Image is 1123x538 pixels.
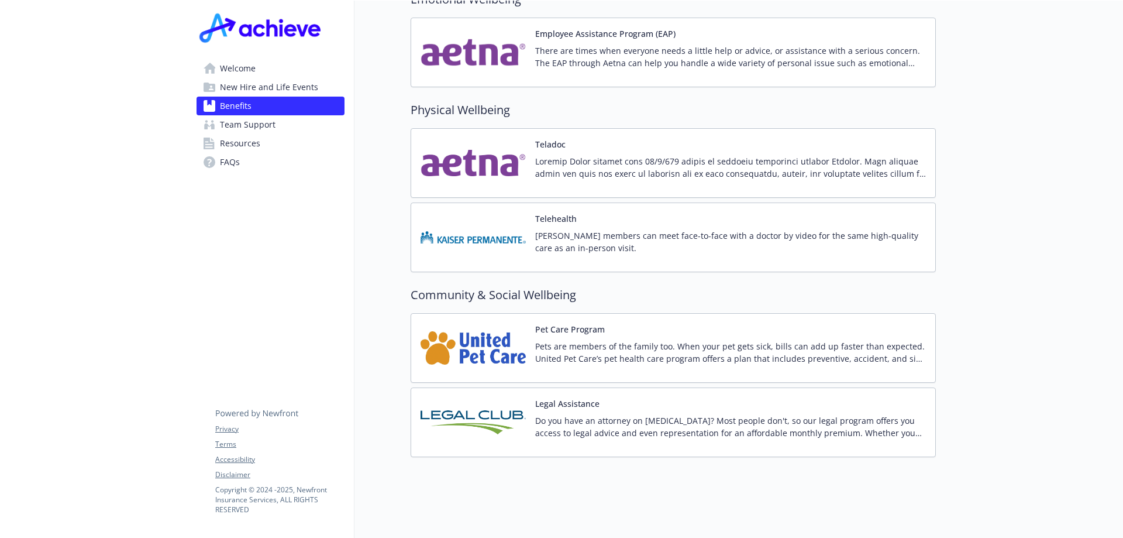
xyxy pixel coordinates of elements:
img: Legal Club of America carrier logo [421,397,526,447]
a: Disclaimer [215,470,344,480]
a: Terms [215,439,344,450]
span: Welcome [220,59,256,78]
span: Benefits [220,97,252,115]
button: Pet Care Program [535,323,605,335]
p: Loremip Dolor sitamet cons 08/9/679 adipis el seddoeiu temporinci utlabor Etdolor. Magn aliquae a... [535,155,926,180]
a: Accessibility [215,454,344,465]
p: [PERSON_NAME] members can meet face-to-face with a doctor by video for the same high-quality care... [535,229,926,254]
a: Benefits [197,97,345,115]
img: Aetna Inc carrier logo [421,138,526,188]
p: There are times when everyone needs a little help or advice, or assistance with a serious concern... [535,44,926,69]
a: FAQs [197,153,345,172]
span: Team Support [220,115,275,134]
span: New Hire and Life Events [220,78,318,97]
p: Copyright © 2024 - 2025 , Newfront Insurance Services, ALL RIGHTS RESERVED [215,485,344,515]
h2: Community & Social Wellbeing [411,286,936,304]
a: Welcome [197,59,345,78]
button: Telehealth [535,213,577,225]
button: Employee Assistance Program (EAP) [535,28,676,40]
a: Resources [197,134,345,153]
img: Kaiser Permanente Insurance Company carrier logo [421,213,526,262]
span: Resources [220,134,260,153]
p: Do you have an attorney on [MEDICAL_DATA]? Most people don't, so our legal program offers you acc... [535,414,926,439]
img: Aetna Inc carrier logo [421,28,526,77]
img: United Pet Care carrier logo [421,323,526,373]
p: Pets are members of the family too. When your pet gets sick, bills can add up faster than expecte... [535,340,926,365]
a: Team Support [197,115,345,134]
a: Privacy [215,424,344,434]
button: Legal Assistance [535,397,600,410]
button: Teladoc [535,138,566,150]
a: New Hire and Life Events [197,78,345,97]
h2: Physical Wellbeing [411,101,936,119]
span: FAQs [220,153,240,172]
